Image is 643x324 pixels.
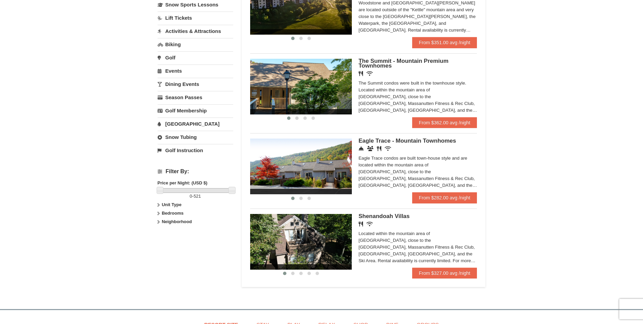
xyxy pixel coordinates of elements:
a: Activities & Attractions [158,25,233,37]
span: Shenandoah Villas [359,213,410,219]
i: Restaurant [377,146,381,151]
span: 0 [190,194,192,199]
i: Restaurant [359,71,363,76]
span: The Summit - Mountain Premium Townhomes [359,58,448,69]
i: Wireless Internet (free) [385,146,391,151]
a: Lift Tickets [158,12,233,24]
strong: Neighborhood [162,219,192,224]
i: Concierge Desk [359,146,364,151]
div: Located within the mountain area of [GEOGRAPHIC_DATA], close to the [GEOGRAPHIC_DATA], Massanutte... [359,230,477,264]
strong: Unit Type [162,202,181,207]
a: Events [158,65,233,77]
a: Golf Instruction [158,144,233,157]
a: From $362.00 avg /night [412,117,477,128]
div: The Summit condos were built in the townhouse style. Located within the mountain area of [GEOGRAP... [359,80,477,114]
span: 521 [194,194,201,199]
a: Season Passes [158,91,233,104]
label: - [158,193,233,200]
strong: Price per Night: (USD $) [158,180,207,185]
i: Conference Facilities [367,146,374,151]
strong: Bedrooms [162,211,183,216]
a: Biking [158,38,233,51]
i: Restaurant [359,221,363,227]
a: From $351.00 avg /night [412,37,477,48]
a: Snow Tubing [158,131,233,143]
div: Eagle Trace condos are built town-house style and are located within the mountain area of [GEOGRA... [359,155,477,189]
i: Wireless Internet (free) [366,221,373,227]
a: From $282.00 avg /night [412,192,477,203]
a: [GEOGRAPHIC_DATA] [158,118,233,130]
a: From $327.00 avg /night [412,268,477,278]
a: Golf [158,51,233,64]
h4: Filter By: [158,168,233,175]
i: Wireless Internet (free) [366,71,373,76]
a: Dining Events [158,78,233,90]
span: Eagle Trace - Mountain Townhomes [359,138,456,144]
a: Golf Membership [158,104,233,117]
